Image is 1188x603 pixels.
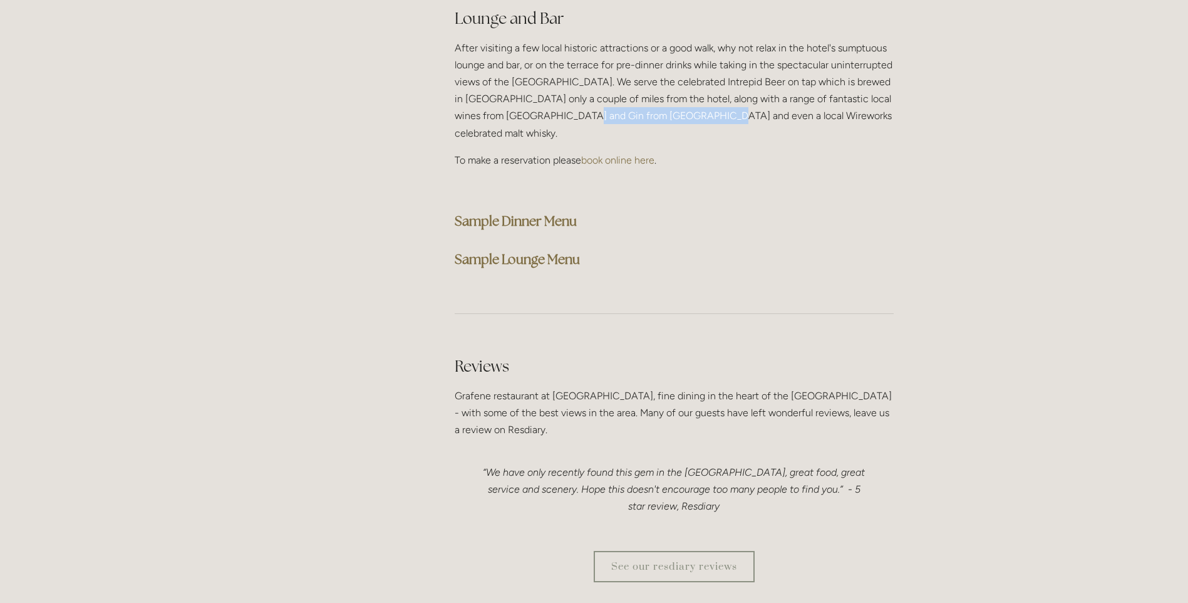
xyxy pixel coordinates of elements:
h2: Reviews [455,355,894,377]
p: “We have only recently found this gem in the [GEOGRAPHIC_DATA], great food, great service and sce... [480,464,869,515]
h2: Lounge and Bar [455,8,894,29]
p: After visiting a few local historic attractions or a good walk, why not relax in the hotel's sump... [455,39,894,142]
a: Sample Dinner Menu [455,212,577,229]
a: See our resdiary reviews [594,551,755,582]
p: To make a reservation please . [455,152,894,169]
a: book online here [581,154,654,166]
a: Sample Lounge Menu [455,251,580,268]
p: Grafene restaurant at [GEOGRAPHIC_DATA], fine dining in the heart of the [GEOGRAPHIC_DATA] - with... [455,387,894,439]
